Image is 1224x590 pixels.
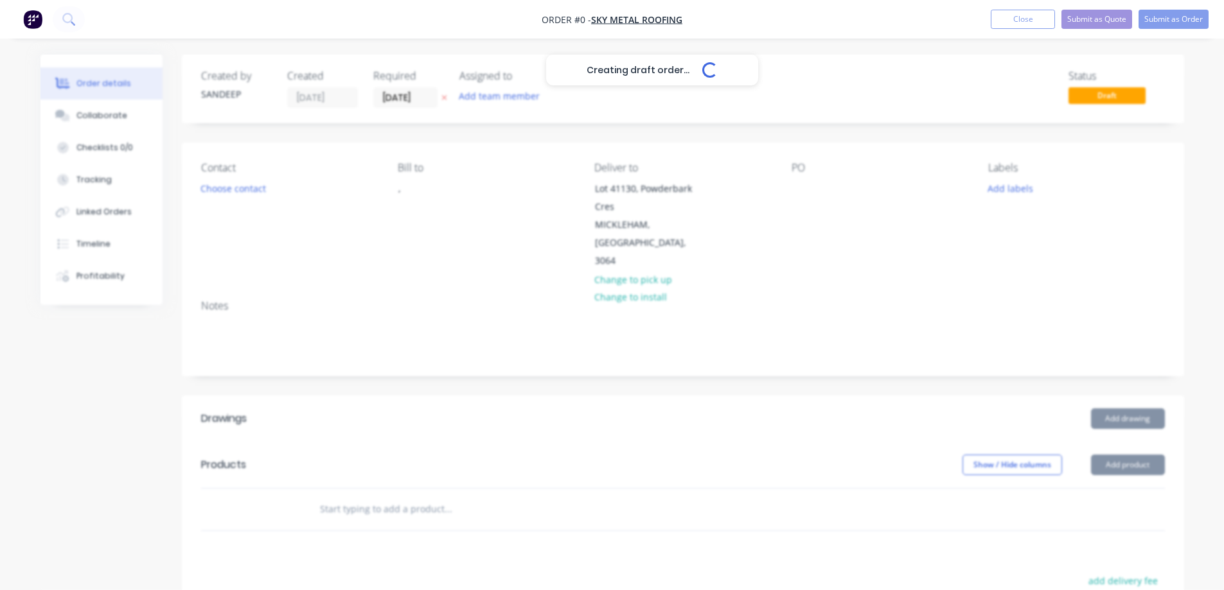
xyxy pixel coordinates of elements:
[542,13,591,26] span: Order #0 -
[1061,10,1132,29] button: Submit as Quote
[546,55,758,85] div: Creating draft order...
[591,13,682,26] a: Sky metal roofing
[23,10,42,29] img: Factory
[991,10,1055,29] button: Close
[1139,10,1209,29] button: Submit as Order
